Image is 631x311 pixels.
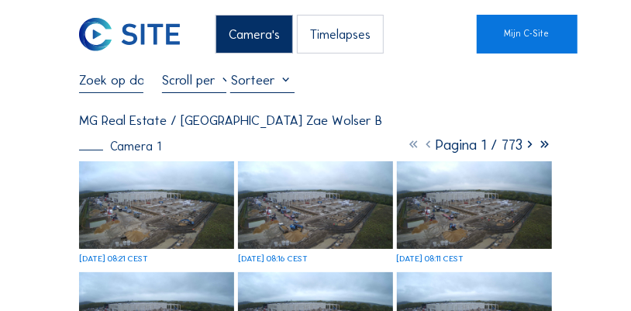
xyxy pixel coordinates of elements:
img: image_53617973 [397,161,553,249]
div: [DATE] 08:16 CEST [238,255,308,264]
div: [DATE] 08:21 CEST [79,255,148,264]
div: Timelapses [297,15,384,54]
img: image_53618113 [238,161,394,249]
div: Camera 1 [79,140,162,153]
img: C-SITE Logo [79,18,180,52]
span: Pagina 1 / 773 [436,136,522,154]
div: [DATE] 08:11 CEST [397,255,464,264]
div: MG Real Estate / [GEOGRAPHIC_DATA] Zae Wolser B [79,114,382,127]
div: Camera's [216,15,293,54]
a: Mijn C-Site [477,15,578,54]
a: C-SITE Logo [79,15,123,54]
input: Zoek op datum 󰅀 [79,72,143,88]
img: image_53618254 [79,161,235,249]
